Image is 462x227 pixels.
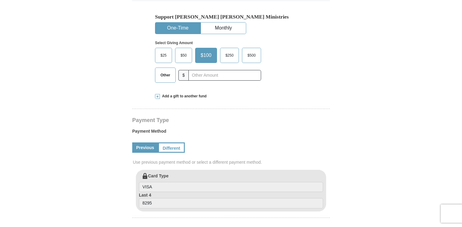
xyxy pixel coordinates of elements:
h5: Support [PERSON_NAME] [PERSON_NAME] Ministries [155,14,307,20]
input: Card Type [139,182,323,192]
span: $50 [178,51,190,60]
a: Previous [132,142,158,153]
span: $100 [198,51,215,60]
strong: Select Giving Amount [155,41,193,45]
label: Payment Method [132,128,330,137]
span: Other [157,71,173,80]
h4: Payment Type [132,118,330,123]
button: Monthly [201,23,246,34]
label: Last 4 [139,192,323,208]
button: One-Time [155,23,200,34]
span: $ [178,70,189,81]
span: Add a gift to another fund [160,94,207,99]
input: Other Amount [188,70,261,81]
span: $25 [157,51,170,60]
span: $500 [244,51,259,60]
span: Use previous payment method or select a different payment method. [133,159,330,165]
span: $250 [222,51,237,60]
label: Card Type [139,173,323,192]
a: Different [158,142,185,153]
input: Last 4 [139,198,323,208]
